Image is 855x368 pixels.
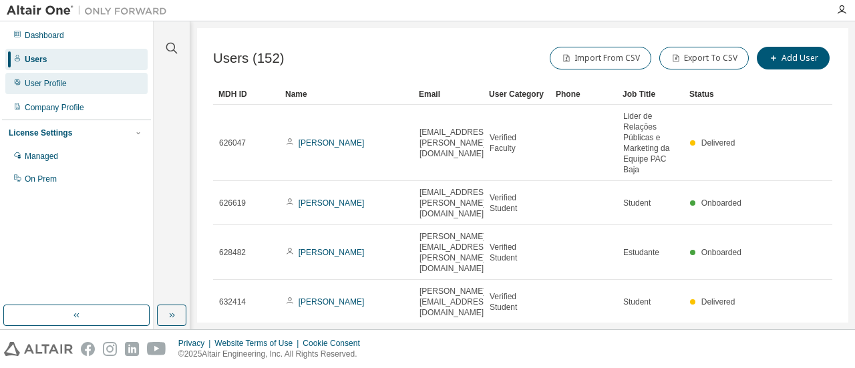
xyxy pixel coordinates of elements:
button: Import From CSV [550,47,651,69]
button: Add User [757,47,830,69]
div: Status [689,83,745,105]
span: Delivered [701,297,735,307]
span: 632414 [219,297,246,307]
div: Managed [25,151,58,162]
div: Cookie Consent [303,338,367,349]
img: Altair One [7,4,174,17]
div: Website Terms of Use [214,338,303,349]
span: 626047 [219,138,246,148]
span: [EMAIL_ADDRESS][PERSON_NAME][DOMAIN_NAME] [419,187,491,219]
span: Student [623,297,651,307]
button: Export To CSV [659,47,749,69]
div: Phone [556,83,612,105]
img: youtube.svg [147,342,166,356]
div: User Profile [25,78,67,89]
div: Dashboard [25,30,64,41]
span: Users (152) [213,51,285,66]
div: Users [25,54,47,65]
span: Verified Student [490,192,544,214]
img: instagram.svg [103,342,117,356]
div: Email [419,83,478,105]
a: [PERSON_NAME] [299,138,365,148]
span: 628482 [219,247,246,258]
img: altair_logo.svg [4,342,73,356]
img: linkedin.svg [125,342,139,356]
span: Lider de Relações Públicas e Marketing da Equipe PAC Baja [623,111,678,175]
div: On Prem [25,174,57,184]
div: MDH ID [218,83,275,105]
span: [PERSON_NAME][EMAIL_ADDRESS][PERSON_NAME][DOMAIN_NAME] [419,231,491,274]
span: [EMAIL_ADDRESS][PERSON_NAME][DOMAIN_NAME] [419,127,491,159]
div: License Settings [9,128,72,138]
div: Privacy [178,338,214,349]
a: [PERSON_NAME] [299,248,365,257]
span: Onboarded [701,248,741,257]
span: [PERSON_NAME][EMAIL_ADDRESS][DOMAIN_NAME] [419,286,491,318]
span: Verified Student [490,242,544,263]
div: Job Title [623,83,679,105]
span: Verified Faculty [490,132,544,154]
div: Name [285,83,408,105]
span: 626619 [219,198,246,208]
p: © 2025 Altair Engineering, Inc. All Rights Reserved. [178,349,368,360]
img: facebook.svg [81,342,95,356]
div: Company Profile [25,102,84,113]
div: User Category [489,83,545,105]
span: Onboarded [701,198,741,208]
a: [PERSON_NAME] [299,198,365,208]
a: [PERSON_NAME] [299,297,365,307]
span: Estudante [623,247,659,258]
span: Verified Student [490,291,544,313]
span: Delivered [701,138,735,148]
span: Student [623,198,651,208]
